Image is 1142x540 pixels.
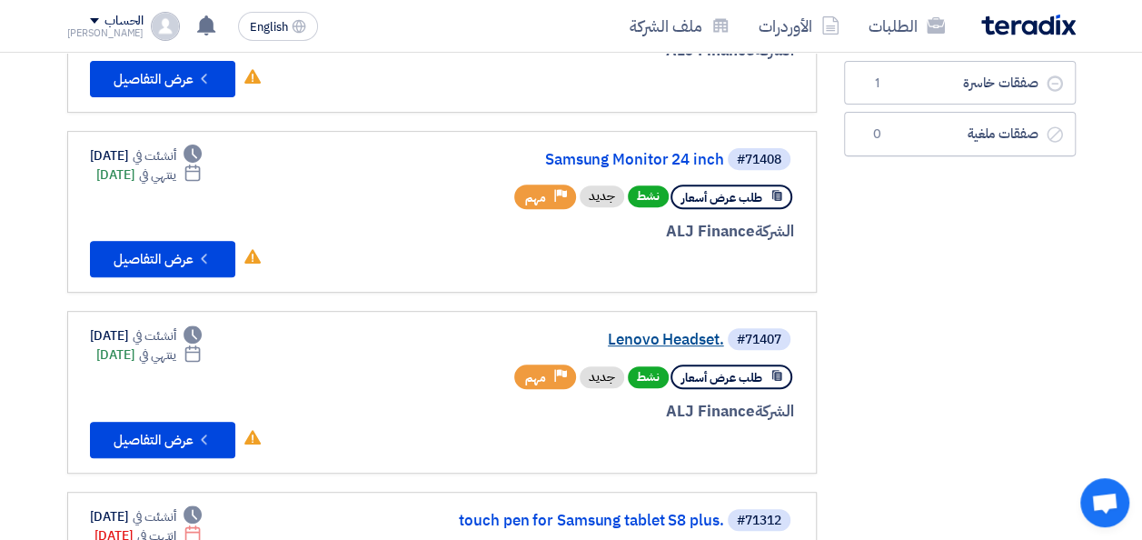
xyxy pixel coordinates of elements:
[361,513,724,529] a: touch pen for Samsung tablet S8 plus.
[867,125,889,144] span: 0
[681,189,762,206] span: طلب عرض أسعار
[744,5,854,47] a: الأوردرات
[90,146,203,165] div: [DATE]
[104,14,144,29] div: الحساب
[96,165,203,185] div: [DATE]
[844,61,1076,105] a: صفقات خاسرة1
[361,152,724,168] a: Samsung Monitor 24 inch
[867,75,889,93] span: 1
[96,345,203,365] div: [DATE]
[151,12,180,41] img: profile_test.png
[737,334,781,346] div: #71407
[628,185,669,207] span: نشط
[1080,478,1129,527] div: Open chat
[844,112,1076,156] a: صفقات ملغية0
[90,507,203,526] div: [DATE]
[250,21,288,34] span: English
[139,165,176,185] span: ينتهي في
[67,28,144,38] div: [PERSON_NAME]
[133,146,176,165] span: أنشئت في
[525,189,546,206] span: مهم
[133,507,176,526] span: أنشئت في
[90,241,235,277] button: عرض التفاصيل
[737,515,781,527] div: #71312
[238,12,318,41] button: English
[357,220,794,244] div: ALJ Finance
[755,220,794,243] span: الشركة
[90,422,235,458] button: عرض التفاصيل
[525,369,546,386] span: مهم
[580,366,624,388] div: جديد
[755,400,794,423] span: الشركة
[139,345,176,365] span: ينتهي في
[628,366,669,388] span: نشط
[681,369,762,386] span: طلب عرض أسعار
[580,185,624,207] div: جديد
[981,15,1076,35] img: Teradix logo
[615,5,744,47] a: ملف الشركة
[90,61,235,97] button: عرض التفاصيل
[133,326,176,345] span: أنشئت في
[357,400,794,424] div: ALJ Finance
[361,332,724,348] a: Lenovo Headset.
[854,5,959,47] a: الطلبات
[737,154,781,166] div: #71408
[90,326,203,345] div: [DATE]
